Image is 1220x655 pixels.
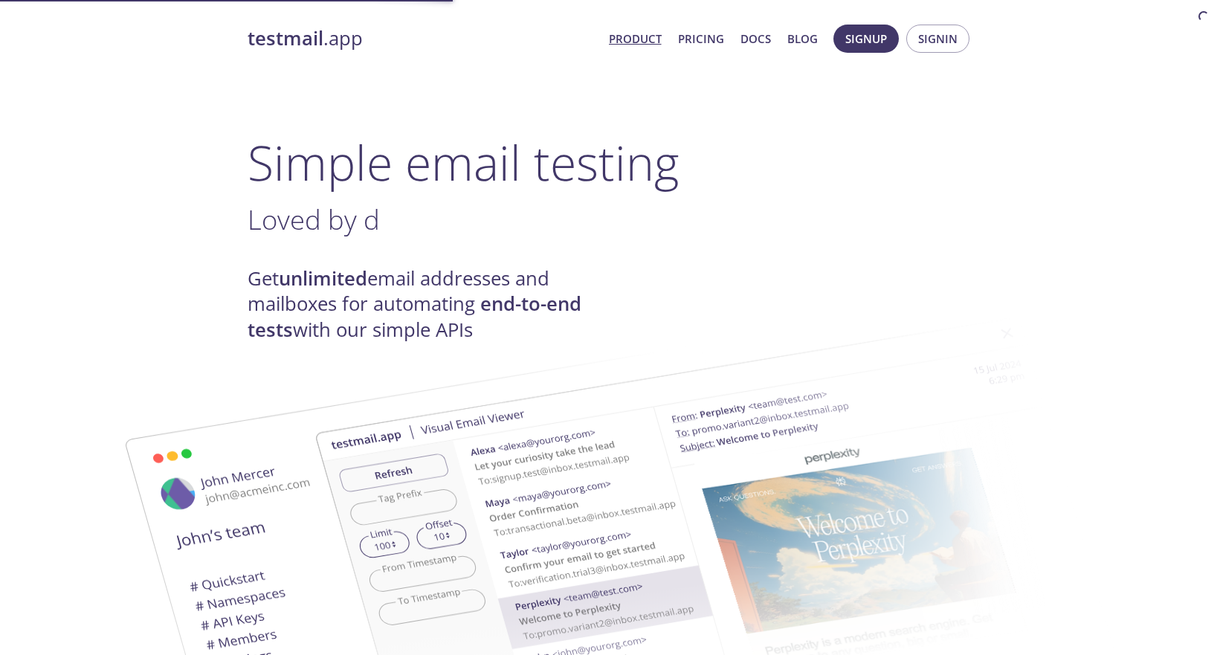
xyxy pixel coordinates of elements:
[833,25,899,53] button: Signup
[740,29,771,48] a: Docs
[845,29,887,48] span: Signup
[609,29,662,48] a: Product
[279,265,367,291] strong: unlimited
[248,291,581,342] strong: end-to-end tests
[906,25,969,53] button: Signin
[248,266,610,343] h4: Get email addresses and mailboxes for automating with our simple APIs
[248,134,973,191] h1: Simple email testing
[678,29,724,48] a: Pricing
[918,29,958,48] span: Signin
[248,25,323,51] strong: testmail
[248,201,380,238] span: Loved by d
[248,26,597,51] a: testmail.app
[787,29,818,48] a: Blog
